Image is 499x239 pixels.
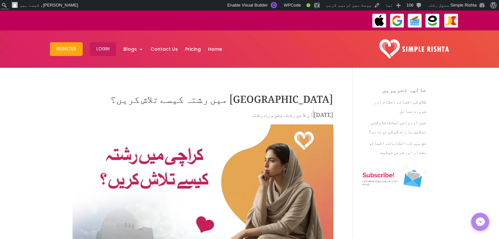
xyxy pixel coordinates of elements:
[73,110,333,122] p: | ,
[363,87,426,96] h4: حالیہ تحریریں
[370,136,426,156] a: حق مہر کے احکامات، اقسام, مقدار اور شرعی حیثیت
[73,87,333,110] h1: [GEOGRAPHIC_DATA] میں رشتہ کیسے تلاش کریں؟
[250,106,280,120] a: ضرورت رشتہ
[306,3,310,7] div: Good
[90,32,116,66] a: Login
[208,32,222,66] a: Home
[407,13,422,28] img: Credit Cards
[296,14,312,26] strong: جاز کیش
[474,215,487,229] img: Messenger
[374,95,426,115] a: طلاق کی اقسام، احکام اور ضروری مسائل
[282,106,313,120] a: آن لائن رشتہ
[314,106,333,120] span: [DATE]
[166,16,449,24] div: ایپ میں پیمنٹ صرف گوگل پے اور ایپل پے کے ذریعے ممکن ہے۔ ، یا کریڈٹ کارڈ کے ذریعے ویب سائٹ پر ہوگی۔
[372,13,387,28] img: ApplePay-icon
[50,32,83,66] a: Register
[90,42,116,56] button: Login
[185,32,201,66] a: Pricing
[390,13,405,28] img: GooglePay-icon
[444,13,459,28] img: JazzCash-icon
[272,14,293,26] strong: ایزی پیسہ
[43,3,78,8] span: [PERSON_NAME]
[425,13,440,28] img: EasyPaisa-icon
[369,115,426,136] a: غیر ازدواجی تعلقات: وقتی تسکین یا زندگی کی بربادی؟
[50,42,83,56] button: Register
[123,32,143,66] a: Blogs
[151,32,178,66] a: Contact Us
